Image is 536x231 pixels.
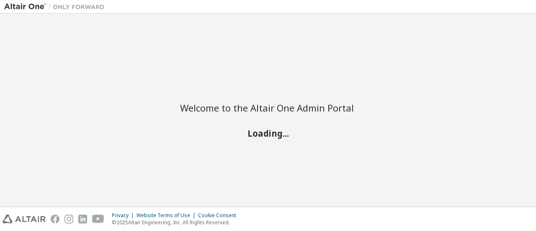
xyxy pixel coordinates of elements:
img: linkedin.svg [78,215,87,223]
p: © 2025 Altair Engineering, Inc. All Rights Reserved. [112,219,241,226]
img: Altair One [4,3,109,11]
h2: Loading... [180,127,356,138]
h2: Welcome to the Altair One Admin Portal [180,102,356,114]
div: Cookie Consent [198,212,241,219]
img: facebook.svg [51,215,59,223]
img: youtube.svg [92,215,104,223]
div: Privacy [112,212,137,219]
img: instagram.svg [64,215,73,223]
img: altair_logo.svg [3,215,46,223]
div: Website Terms of Use [137,212,198,219]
